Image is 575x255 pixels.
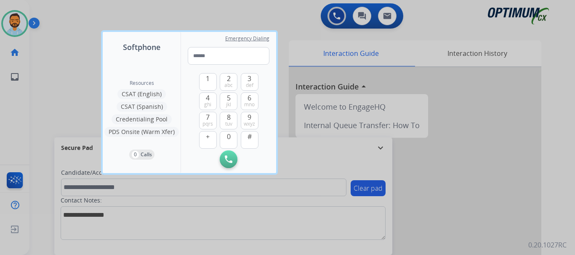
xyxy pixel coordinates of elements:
[227,112,231,122] span: 8
[117,102,167,112] button: CSAT (Spanish)
[224,82,233,89] span: abc
[204,101,211,108] span: ghi
[129,150,154,160] button: 0Calls
[199,73,217,91] button: 1
[199,92,217,110] button: 4ghi
[241,112,258,129] button: 9wxyz
[206,93,210,103] span: 4
[199,112,217,129] button: 7pqrs
[248,112,251,122] span: 9
[227,131,231,142] span: 0
[241,92,258,110] button: 6mno
[220,131,237,149] button: 0
[248,74,251,84] span: 3
[227,74,231,84] span: 2
[220,112,237,129] button: 8tuv
[104,127,179,137] button: PDS Onsite (Warm Xfer)
[141,151,152,158] p: Calls
[248,93,251,103] span: 6
[225,155,232,163] img: call-button
[206,74,210,84] span: 1
[244,121,255,127] span: wxyz
[246,82,253,89] span: def
[220,73,237,91] button: 2abc
[130,80,154,87] span: Resources
[117,89,166,99] button: CSAT (English)
[112,114,172,124] button: Credentialing Pool
[241,73,258,91] button: 3def
[244,101,255,108] span: mno
[528,240,567,250] p: 0.20.1027RC
[202,121,213,127] span: pqrs
[248,131,252,142] span: #
[220,92,237,110] button: 5jkl
[206,131,210,142] span: +
[206,112,210,122] span: 7
[132,151,139,158] p: 0
[123,41,160,53] span: Softphone
[225,35,269,42] span: Emergency Dialing
[199,131,217,149] button: +
[227,93,231,103] span: 5
[226,101,231,108] span: jkl
[225,121,232,127] span: tuv
[241,131,258,149] button: #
